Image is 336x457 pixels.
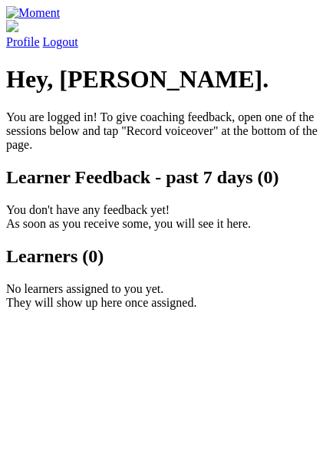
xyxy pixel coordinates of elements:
[6,203,330,231] p: You don't have any feedback yet! As soon as you receive some, you will see it here.
[6,20,18,32] img: default_avatar-b4e2223d03051bc43aaaccfb402a43260a3f17acc7fafc1603fdf008d6cba3c9.png
[43,35,78,48] a: Logout
[6,282,330,310] p: No learners assigned to you yet. They will show up here once assigned.
[6,167,330,188] h2: Learner Feedback - past 7 days (0)
[6,246,330,267] h2: Learners (0)
[6,110,330,152] p: You are logged in! To give coaching feedback, open one of the sessions below and tap "Record voic...
[6,6,60,20] img: Moment
[6,65,330,94] h1: Hey, [PERSON_NAME].
[6,20,330,48] a: Profile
